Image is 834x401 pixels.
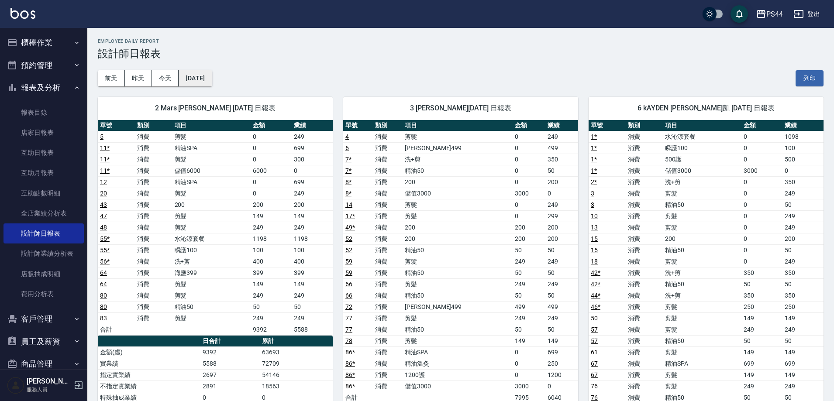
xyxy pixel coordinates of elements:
[626,222,663,233] td: 消費
[782,131,824,142] td: 1098
[782,176,824,188] td: 350
[345,337,352,344] a: 78
[251,222,292,233] td: 249
[741,301,782,312] td: 250
[345,315,352,322] a: 77
[766,9,783,20] div: PS44
[292,267,333,278] td: 399
[100,190,107,197] a: 20
[172,256,251,267] td: 洗+剪
[251,256,292,267] td: 400
[626,233,663,244] td: 消費
[545,142,578,154] td: 499
[100,201,107,208] a: 43
[3,143,84,163] a: 互助日報表
[591,360,598,367] a: 67
[663,301,741,312] td: 剪髮
[626,199,663,210] td: 消費
[663,154,741,165] td: 500護
[292,165,333,176] td: 0
[251,267,292,278] td: 399
[626,188,663,199] td: 消費
[403,301,513,312] td: [PERSON_NAME]499
[135,199,172,210] td: 消費
[403,278,513,290] td: 剪髮
[100,224,107,231] a: 48
[135,233,172,244] td: 消費
[591,394,598,401] a: 76
[251,210,292,222] td: 149
[626,142,663,154] td: 消費
[741,120,782,131] th: 金額
[292,290,333,301] td: 249
[251,312,292,324] td: 249
[373,154,403,165] td: 消費
[135,165,172,176] td: 消費
[513,120,545,131] th: 金額
[545,278,578,290] td: 249
[545,210,578,222] td: 299
[663,312,741,324] td: 剪髮
[373,244,403,256] td: 消費
[626,176,663,188] td: 消費
[626,131,663,142] td: 消費
[545,244,578,256] td: 50
[251,244,292,256] td: 100
[663,142,741,154] td: 瞬護100
[741,278,782,290] td: 50
[292,142,333,154] td: 699
[513,176,545,188] td: 0
[513,131,545,142] td: 0
[782,278,824,290] td: 50
[741,256,782,267] td: 0
[172,244,251,256] td: 瞬護100
[373,165,403,176] td: 消費
[741,176,782,188] td: 0
[513,301,545,312] td: 499
[251,290,292,301] td: 249
[172,301,251,312] td: 精油50
[345,235,352,242] a: 52
[373,301,403,312] td: 消費
[403,312,513,324] td: 剪髮
[292,176,333,188] td: 699
[403,188,513,199] td: 儲值3000
[663,290,741,301] td: 洗+剪
[100,212,107,219] a: 47
[741,142,782,154] td: 0
[172,290,251,301] td: 剪髮
[135,154,172,165] td: 消費
[545,233,578,244] td: 200
[403,222,513,233] td: 200
[545,120,578,131] th: 業績
[373,199,403,210] td: 消費
[251,120,292,131] th: 金額
[626,120,663,131] th: 類別
[373,312,403,324] td: 消費
[545,131,578,142] td: 249
[98,120,333,336] table: a dense table
[513,154,545,165] td: 0
[741,233,782,244] td: 0
[545,165,578,176] td: 50
[345,201,352,208] a: 14
[403,256,513,267] td: 剪髮
[345,292,352,299] a: 66
[10,8,35,19] img: Logo
[513,188,545,199] td: 3000
[513,312,545,324] td: 249
[545,199,578,210] td: 249
[782,154,824,165] td: 500
[3,353,84,375] button: 商品管理
[741,222,782,233] td: 0
[663,267,741,278] td: 洗+剪
[345,247,352,254] a: 52
[3,223,84,243] a: 設計師日報表
[403,267,513,278] td: 精油50
[403,210,513,222] td: 剪髮
[172,222,251,233] td: 剪髮
[3,76,84,99] button: 報表及分析
[403,324,513,335] td: 精油50
[545,222,578,233] td: 200
[152,70,179,86] button: 今天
